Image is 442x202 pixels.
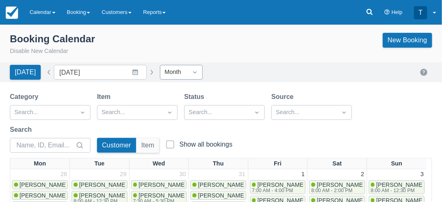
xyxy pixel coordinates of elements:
a: 3 [419,170,426,179]
a: 29 [118,170,128,179]
a: New Booking [383,33,432,48]
div: 8:00 AM - 12:30 PM [371,188,423,193]
a: [PERSON_NAME] [131,180,187,189]
input: Name, ID, Email... [16,138,74,153]
span: Dropdown icon [79,108,87,117]
a: 28 [59,170,69,179]
span: Help [391,9,403,15]
label: Status [184,92,208,102]
a: 31 [237,170,247,179]
span: Dropdown icon [253,108,261,117]
a: [PERSON_NAME] [12,191,68,200]
span: [PERSON_NAME] [376,181,424,188]
a: [PERSON_NAME] [72,180,127,189]
a: 2 [359,170,366,179]
a: [PERSON_NAME]7:00 AM - 4:00 PM [250,180,306,194]
a: Tue [93,158,106,169]
label: Category [10,92,42,102]
button: Customer [97,138,136,153]
label: Item [97,92,114,102]
a: [PERSON_NAME] [190,191,246,200]
span: [PERSON_NAME] [20,181,67,188]
a: 1 [300,170,306,179]
div: Month [164,68,183,77]
label: Search [10,125,35,135]
span: [PERSON_NAME] [198,192,246,199]
button: Disable New Calendar [10,47,68,56]
span: Dropdown icon [340,108,348,117]
a: Thu [211,158,225,169]
a: Mon [32,158,48,169]
div: 7:00 AM - 4:00 PM [252,188,304,193]
span: [PERSON_NAME] [20,192,67,199]
a: [PERSON_NAME] [12,180,68,189]
img: checkfront-main-nav-mini-logo.png [6,7,18,19]
span: [PERSON_NAME] [139,192,186,199]
button: [DATE] [10,65,41,80]
div: Show all bookings [179,140,232,149]
span: Dropdown icon [191,68,199,76]
div: Booking Calendar [10,33,95,45]
span: [PERSON_NAME] [139,181,186,188]
a: [PERSON_NAME]8:00 AM - 12:30 PM [369,180,425,194]
a: [PERSON_NAME], [PERSON_NAME], [PERSON_NAME]8:00 AM - 2:00 PM [309,180,365,194]
i: Help [385,10,390,15]
span: [PERSON_NAME] [79,181,127,188]
span: Dropdown icon [166,108,174,117]
span: [PERSON_NAME] [79,192,127,199]
a: [PERSON_NAME] [190,180,246,189]
a: Sat [331,158,343,169]
a: Sun [389,158,404,169]
a: 30 [178,170,187,179]
input: Date [54,65,147,80]
a: Wed [151,158,167,169]
span: [PERSON_NAME] [198,181,246,188]
div: T [414,6,427,19]
a: Fri [272,158,283,169]
span: [PERSON_NAME] [257,181,305,188]
label: Source [271,92,297,102]
button: Item [137,138,160,153]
